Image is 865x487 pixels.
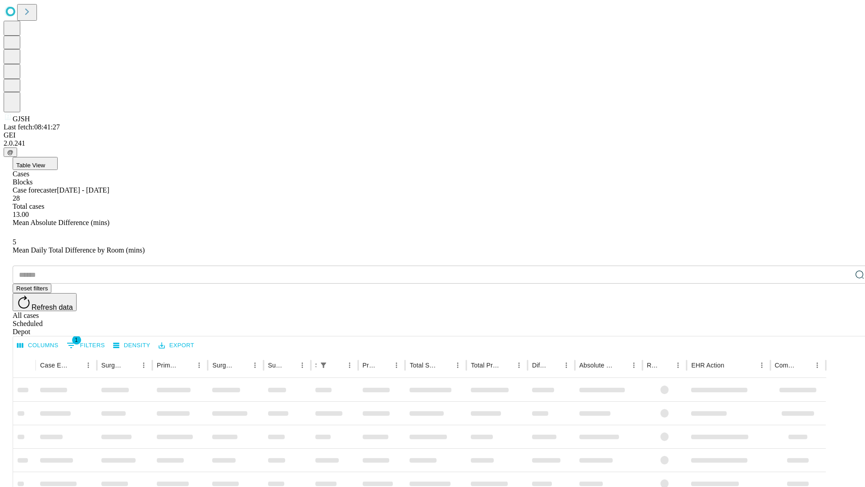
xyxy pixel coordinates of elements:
button: Menu [296,359,309,372]
span: 28 [13,194,20,202]
div: Absolute Difference [579,362,614,369]
button: Menu [249,359,261,372]
span: Reset filters [16,285,48,292]
button: Density [111,339,153,353]
button: Menu [560,359,573,372]
div: Primary Service [157,362,179,369]
div: Total Scheduled Duration [410,362,438,369]
span: 13.00 [13,211,29,218]
button: Menu [390,359,403,372]
button: Sort [725,359,738,372]
button: Menu [451,359,464,372]
button: Menu [193,359,205,372]
button: Menu [513,359,525,372]
div: Surgery Date [268,362,282,369]
span: 5 [13,238,16,246]
button: Menu [811,359,824,372]
button: Sort [500,359,513,372]
button: Sort [236,359,249,372]
button: Menu [82,359,95,372]
div: EHR Action [691,362,724,369]
div: Total Predicted Duration [471,362,499,369]
div: 1 active filter [317,359,330,372]
div: Surgery Name [212,362,235,369]
button: Show filters [317,359,330,372]
button: Sort [439,359,451,372]
button: Sort [659,359,672,372]
span: Mean Absolute Difference (mins) [13,219,109,226]
button: Show filters [64,338,107,353]
span: @ [7,149,14,156]
span: GJSH [13,115,30,123]
span: 1 [72,335,81,345]
button: Menu [137,359,150,372]
button: Sort [798,359,811,372]
div: Predicted In Room Duration [363,362,377,369]
div: Scheduled In Room Duration [315,362,316,369]
span: Refresh data [32,303,73,311]
div: Resolved in EHR [647,362,659,369]
button: Sort [615,359,628,372]
button: Sort [331,359,343,372]
button: Menu [628,359,640,372]
button: Export [156,339,196,353]
button: Menu [343,359,356,372]
span: Table View [16,162,45,169]
button: @ [4,147,17,157]
button: Sort [378,359,390,372]
button: Sort [547,359,560,372]
div: 2.0.241 [4,139,861,147]
div: GEI [4,131,861,139]
div: Surgeon Name [101,362,124,369]
button: Reset filters [13,284,51,293]
button: Sort [69,359,82,372]
button: Menu [672,359,684,372]
div: Difference [532,362,546,369]
span: Total cases [13,202,44,210]
button: Sort [125,359,137,372]
button: Menu [756,359,768,372]
div: Comments [775,362,797,369]
button: Sort [283,359,296,372]
button: Sort [180,359,193,372]
button: Table View [13,157,58,170]
span: Mean Daily Total Difference by Room (mins) [13,246,145,254]
span: Case forecaster [13,186,57,194]
span: [DATE] - [DATE] [57,186,109,194]
div: Case Epic Id [40,362,68,369]
button: Select columns [15,339,61,353]
button: Refresh data [13,293,77,311]
span: Last fetch: 08:41:27 [4,123,60,131]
